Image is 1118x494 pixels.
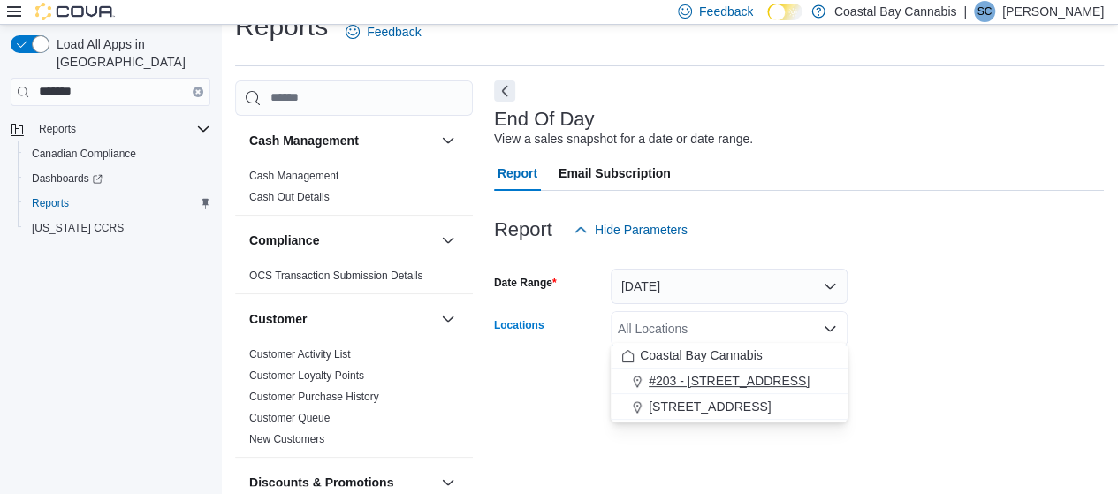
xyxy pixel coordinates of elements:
[963,1,967,22] p: |
[25,217,131,239] a: [US_STATE] CCRS
[25,217,210,239] span: Washington CCRS
[649,372,810,390] span: #203 - [STREET_ADDRESS]
[494,130,753,148] div: View a sales snapshot for a date or date range.
[437,230,459,251] button: Compliance
[249,190,330,204] span: Cash Out Details
[249,232,434,249] button: Compliance
[494,219,552,240] h3: Report
[32,171,103,186] span: Dashboards
[32,118,210,140] span: Reports
[39,122,76,136] span: Reports
[649,398,771,415] span: [STREET_ADDRESS]
[32,196,69,210] span: Reports
[611,394,848,420] button: [STREET_ADDRESS]
[249,132,434,149] button: Cash Management
[249,412,330,424] a: Customer Queue
[32,147,136,161] span: Canadian Compliance
[437,130,459,151] button: Cash Management
[25,143,210,164] span: Canadian Compliance
[699,3,753,20] span: Feedback
[249,391,379,403] a: Customer Purchase History
[494,109,595,130] h3: End Of Day
[18,141,217,166] button: Canadian Compliance
[249,132,359,149] h3: Cash Management
[18,216,217,240] button: [US_STATE] CCRS
[35,3,115,20] img: Cova
[235,265,473,293] div: Compliance
[640,346,763,364] span: Coastal Bay Cannabis
[1002,1,1104,22] p: [PERSON_NAME]
[249,232,319,249] h3: Compliance
[249,347,351,361] span: Customer Activity List
[193,87,203,97] button: Clear input
[11,110,210,286] nav: Complex example
[249,348,351,361] a: Customer Activity List
[25,193,76,214] a: Reports
[249,369,364,383] span: Customer Loyalty Points
[249,170,338,182] a: Cash Management
[249,169,338,183] span: Cash Management
[18,191,217,216] button: Reports
[437,472,459,493] button: Discounts & Promotions
[25,168,110,189] a: Dashboards
[567,212,695,247] button: Hide Parameters
[249,433,324,445] a: New Customers
[367,23,421,41] span: Feedback
[249,270,423,282] a: OCS Transaction Submission Details
[32,118,83,140] button: Reports
[249,310,307,328] h3: Customer
[249,269,423,283] span: OCS Transaction Submission Details
[235,344,473,457] div: Customer
[437,308,459,330] button: Customer
[823,322,837,336] button: Close list of options
[611,369,848,394] button: #203 - [STREET_ADDRESS]
[249,432,324,446] span: New Customers
[249,474,393,491] h3: Discounts & Promotions
[767,20,768,21] span: Dark Mode
[977,1,993,22] span: SC
[235,9,328,44] h1: Reports
[249,390,379,404] span: Customer Purchase History
[611,343,848,420] div: Choose from the following options
[611,343,848,369] button: Coastal Bay Cannabis
[25,193,210,214] span: Reports
[49,35,210,71] span: Load All Apps in [GEOGRAPHIC_DATA]
[235,165,473,215] div: Cash Management
[249,191,330,203] a: Cash Out Details
[18,166,217,191] a: Dashboards
[611,269,848,304] button: [DATE]
[4,117,217,141] button: Reports
[249,411,330,425] span: Customer Queue
[25,143,143,164] a: Canadian Compliance
[25,168,210,189] span: Dashboards
[494,80,515,102] button: Next
[834,1,957,22] p: Coastal Bay Cannabis
[32,221,124,235] span: [US_STATE] CCRS
[498,156,537,191] span: Report
[338,14,428,49] a: Feedback
[249,474,434,491] button: Discounts & Promotions
[974,1,995,22] div: Sam Cornish
[767,4,802,21] input: Dark Mode
[559,156,671,191] span: Email Subscription
[249,369,364,382] a: Customer Loyalty Points
[595,221,688,239] span: Hide Parameters
[494,318,544,332] label: Locations
[494,276,557,290] label: Date Range
[249,310,434,328] button: Customer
